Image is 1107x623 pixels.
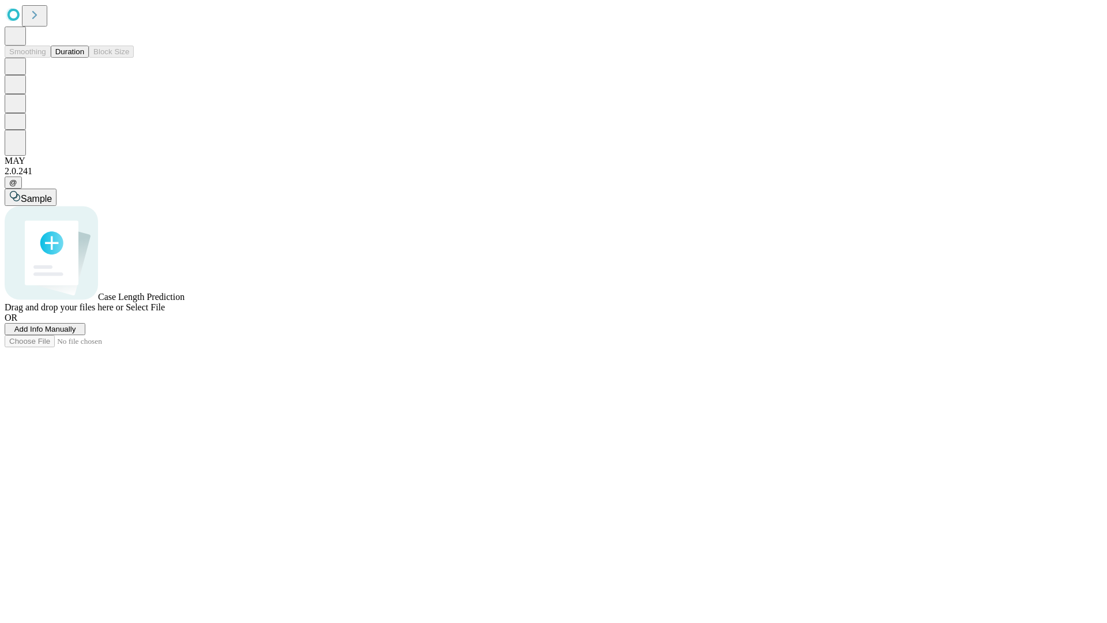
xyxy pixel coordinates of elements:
[21,194,52,204] span: Sample
[5,46,51,58] button: Smoothing
[5,313,17,322] span: OR
[5,323,85,335] button: Add Info Manually
[5,166,1102,177] div: 2.0.241
[5,177,22,189] button: @
[5,156,1102,166] div: MAY
[98,292,184,302] span: Case Length Prediction
[5,302,123,312] span: Drag and drop your files here or
[9,178,17,187] span: @
[14,325,76,333] span: Add Info Manually
[89,46,134,58] button: Block Size
[126,302,165,312] span: Select File
[5,189,57,206] button: Sample
[51,46,89,58] button: Duration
